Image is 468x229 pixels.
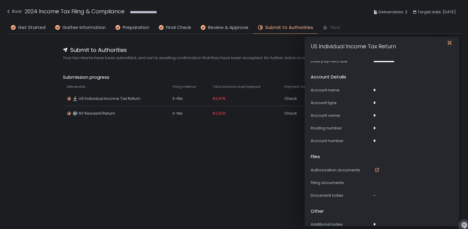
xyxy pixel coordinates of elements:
[62,24,106,31] span: Gather Information
[284,96,297,101] span: Check
[173,96,205,101] div: E-file
[18,24,46,31] span: Get Started
[311,59,371,64] div: Date payment due
[330,24,340,31] span: Filed
[173,111,205,116] div: E-file
[311,87,371,93] div: Account name
[6,8,22,15] div: Back
[311,126,371,131] div: Routing number
[25,7,124,15] h1: 2024 Income Tax Filing & Compliance
[311,180,371,186] div: Filing documents
[311,100,371,106] div: Account type
[284,111,297,116] span: Check
[311,35,396,50] h1: US Individual Income Tax Return
[173,84,196,89] span: Filing method
[208,24,248,31] span: Review & Approve
[213,84,260,89] span: Total balance due/overpaid
[311,222,371,227] div: Additional notes
[311,193,371,198] div: Document notes
[265,24,313,31] span: Submit to Authorities
[213,96,225,101] span: $9,878
[373,193,375,198] span: -
[418,8,456,16] span: Target date: [DATE]
[79,111,115,116] span: NY Resident Return
[79,96,140,101] span: US Individual Income Tax Return
[378,8,407,16] span: Deliverables: 2
[311,74,346,81] h2: Account details
[311,153,320,160] h2: Files
[166,24,191,31] span: Final Check
[123,24,149,31] span: Preparation
[67,84,85,89] span: Deliverable
[284,84,313,89] span: Payment method
[63,74,405,81] span: Submission progress
[311,167,371,173] div: Authorization documents
[213,111,226,116] span: $2,830
[6,7,22,17] button: Back
[311,138,371,144] div: Account number
[70,46,127,54] span: Submit to Authorities
[311,113,371,118] div: Account owner
[63,55,405,61] span: Your tax returns have been submitted, and we're awaiting confirmation that they have been accepte...
[73,112,77,115] text: NY
[311,208,324,215] h2: Other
